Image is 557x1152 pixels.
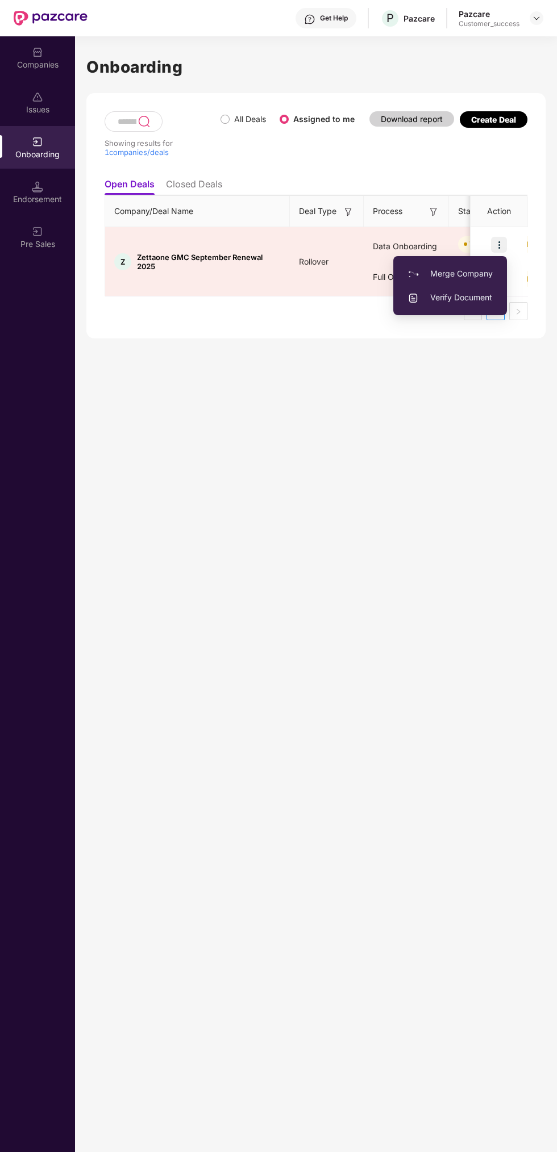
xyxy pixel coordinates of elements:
div: Z [114,253,131,270]
div: Pazcare [459,9,519,19]
th: Action [471,196,527,227]
img: svg+xml;base64,PHN2ZyBpZD0iQ29tcGFuaWVzIiB4bWxucz0iaHR0cDovL3d3dy53My5vcmcvMjAwMC9zdmciIHdpZHRoPS... [32,47,43,58]
span: Process [373,205,402,217]
h1: Onboarding [86,55,546,79]
img: icon [491,237,507,253]
span: Merge Company [408,267,493,280]
img: svg+xml;base64,PHN2ZyB3aWR0aD0iMjQiIGhlaWdodD0iMjUiIHZpZXdCb3g9IjAgMCAyNCAyNSIgZmlsbD0ibm9uZSIgeG... [138,115,151,128]
img: svg+xml;base64,PHN2ZyB3aWR0aD0iMTYiIGhlaWdodD0iMTYiIHZpZXdCb3g9IjAgMCAxNiAxNiIgZmlsbD0ibm9uZSIgeG... [428,206,439,217]
button: Download report [369,111,454,127]
img: svg+xml;base64,PHN2ZyBpZD0iSXNzdWVzX2Rpc2FibGVkIiB4bWxucz0iaHR0cDovL3d3dy53My5vcmcvMjAwMC9zdmciIH... [32,91,43,103]
img: svg+xml;base64,PHN2ZyBpZD0iSGVscC0zMngzMiIgeG1sbnM9Imh0dHA6Ly93d3cudzMub3JnLzIwMDAvc3ZnIiB3aWR0aD... [304,14,315,25]
img: svg+xml;base64,PHN2ZyB3aWR0aD0iMTYiIGhlaWdodD0iMTYiIHZpZXdCb3g9IjAgMCAxNiAxNiIgZmlsbD0ibm9uZSIgeG... [343,206,354,217]
img: svg+xml;base64,PHN2ZyB3aWR0aD0iMTQuNSIgaGVpZ2h0PSIxNC41IiB2aWV3Qm94PSIwIDAgMTYgMTYiIGZpbGw9Im5vbm... [32,181,43,192]
span: Zettaone GMC September Renewal 2025 [137,253,281,271]
span: Status [458,205,482,217]
img: svg+xml;base64,PHN2ZyBpZD0iVXBsb2FkX0xvZ3MiIGRhdGEtbmFtZT0iVXBsb2FkIExvZ3MiIHhtbG5zPSJodHRwOi8vd3... [408,292,419,304]
span: 1 companies/deals [105,148,169,157]
div: Data Onboarding [364,231,449,262]
th: Company/Deal Name [105,196,290,227]
img: svg+xml;base64,PHN2ZyB3aWR0aD0iMjAiIGhlaWdodD0iMjAiIHZpZXdCb3g9IjAgMCAyMCAyMCIgZmlsbD0ibm9uZSIgeG... [408,269,419,280]
span: Rollover [290,257,338,266]
div: Showing results for [105,139,221,157]
button: right [509,302,527,320]
img: svg+xml;base64,PHN2ZyBpZD0iRHJvcGRvd24tMzJ4MzIiIHhtbG5zPSJodHRwOi8vd3d3LnczLm9yZy8yMDAwL3N2ZyIgd2... [532,14,541,23]
div: Create Deal [471,115,516,124]
div: Pazcare [404,13,435,24]
img: svg+xml;base64,PHN2ZyB3aWR0aD0iMjAiIGhlaWdodD0iMjAiIHZpZXdCb3g9IjAgMCAyMCAyMCIgZmlsbD0ibm9uZSIgeG... [32,136,43,148]
span: P [386,11,394,25]
span: Deal Type [299,205,336,217]
label: Assigned to me [293,114,355,124]
div: Customer_success [459,19,519,28]
img: svg+xml;base64,PHN2ZyB3aWR0aD0iMjAiIGhlaWdodD0iMjAiIHZpZXdCb3g9IjAgMCAyMCAyMCIgZmlsbD0ibm9uZSIgeG... [32,226,43,237]
li: Open Deals [105,178,155,195]
div: Full Onboarding [364,262,449,292]
li: Next Page [509,302,527,320]
span: right [515,308,522,315]
div: Get Help [320,14,348,23]
div: Verification Pending [469,238,539,250]
label: All Deals [234,114,266,124]
li: Closed Deals [166,178,222,195]
img: New Pazcare Logo [14,11,88,26]
span: Verify Document [408,291,493,304]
